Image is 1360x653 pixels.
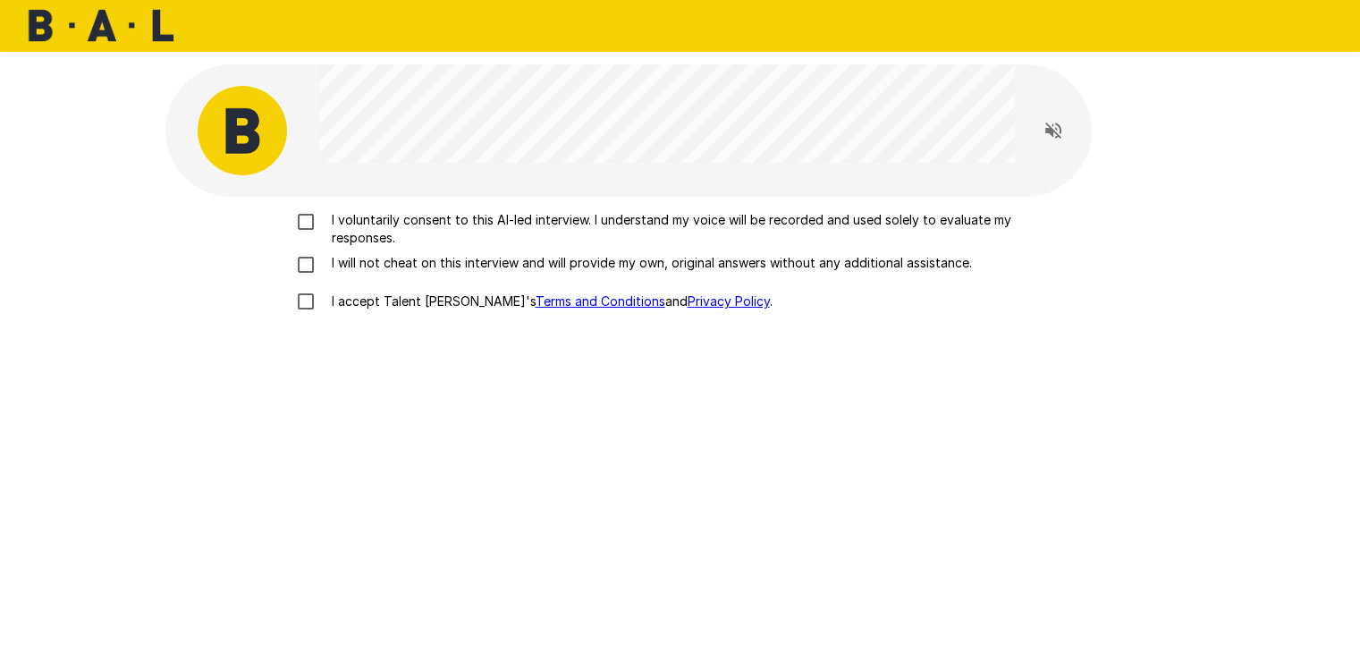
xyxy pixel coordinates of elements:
p: I will not cheat on this interview and will provide my own, original answers without any addition... [325,254,972,272]
a: Terms and Conditions [536,293,665,309]
p: I voluntarily consent to this AI-led interview. I understand my voice will be recorded and used s... [325,211,1074,247]
a: Privacy Policy [688,293,770,309]
p: I accept Talent [PERSON_NAME]'s and . [325,293,773,310]
button: Read questions aloud [1035,113,1071,148]
img: bal_avatar.png [198,86,287,175]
